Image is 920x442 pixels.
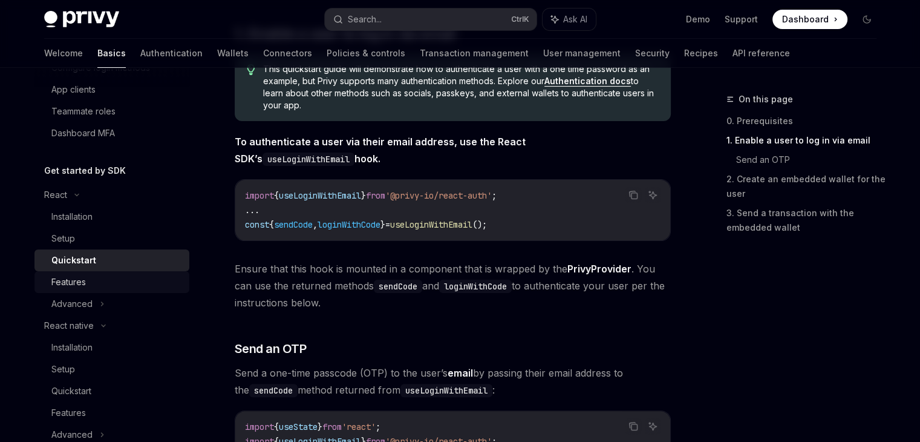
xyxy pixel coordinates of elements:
a: Security [635,39,670,68]
span: Ask AI [563,13,587,25]
a: Policies & controls [327,39,405,68]
span: This quickstart guide will demonstrate how to authenticate a user with a one time password as an ... [263,63,658,111]
div: Setup [51,231,75,246]
a: Welcome [44,39,83,68]
span: } [380,219,385,230]
span: ; [492,190,497,201]
div: React native [44,318,94,333]
span: useState [279,421,318,432]
span: import [245,421,274,432]
span: Send an OTP [235,340,307,357]
a: Quickstart [34,249,189,271]
a: Basics [97,39,126,68]
a: User management [543,39,621,68]
a: Send an OTP [736,150,886,170]
button: Ask AI [645,418,661,434]
span: , [313,219,318,230]
code: useLoginWithEmail [263,153,354,166]
div: Installation [51,209,93,224]
div: Advanced [51,297,93,311]
span: import [245,190,274,201]
span: const [245,219,269,230]
button: Search...CtrlK [325,8,537,30]
div: Teammate roles [51,104,116,119]
div: Setup [51,362,75,377]
div: Quickstart [51,253,96,268]
button: Ask AI [645,187,661,203]
a: Transaction management [420,39,529,68]
span: } [361,190,366,201]
div: Quickstart [51,384,91,398]
div: Features [51,275,86,289]
span: sendCode [274,219,313,230]
span: 'react' [342,421,376,432]
code: loginWithCode [439,280,512,293]
a: Wallets [217,39,249,68]
span: useLoginWithEmail [279,190,361,201]
a: 3. Send a transaction with the embedded wallet [726,203,886,237]
code: useLoginWithEmail [400,384,492,397]
span: useLoginWithEmail [390,219,472,230]
h5: Get started by SDK [44,163,126,178]
img: dark logo [44,11,119,28]
code: sendCode [249,384,298,397]
a: Recipes [684,39,718,68]
svg: Tip [247,64,255,75]
a: Setup [34,358,189,380]
span: from [366,190,385,201]
a: Installation [34,337,189,358]
span: { [269,219,274,230]
span: { [274,421,279,432]
strong: email [448,367,473,379]
button: Toggle dark mode [857,10,876,29]
strong: To authenticate a user via their email address, use the React SDK’s hook. [235,136,526,165]
div: Installation [51,340,93,355]
span: { [274,190,279,201]
div: Search... [348,12,382,27]
a: 1. Enable a user to log in via email [726,131,886,150]
a: Features [34,271,189,293]
a: Features [34,402,189,424]
a: Quickstart [34,380,189,402]
span: from [322,421,342,432]
div: App clients [51,82,96,97]
div: React [44,188,67,202]
a: 2. Create an embedded wallet for the user [726,170,886,203]
span: loginWithCode [318,219,380,230]
span: ... [245,205,259,216]
a: Authentication [140,39,203,68]
span: } [318,421,322,432]
span: (); [472,219,487,230]
span: '@privy-io/react-auth' [385,190,492,201]
span: ; [376,421,380,432]
a: Support [725,13,758,25]
a: Dashboard MFA [34,122,189,144]
a: Connectors [263,39,312,68]
a: Installation [34,206,189,228]
div: Features [51,406,86,420]
button: Ask AI [543,8,596,30]
a: App clients [34,79,189,101]
a: Setup [34,228,189,249]
button: Copy the contents from the code block [625,418,641,434]
a: Dashboard [772,10,847,29]
span: = [385,219,390,230]
a: Demo [686,13,710,25]
a: API reference [732,39,790,68]
a: Teammate roles [34,101,189,122]
a: PrivyProvider [567,263,631,275]
span: Ensure that this hook is mounted in a component that is wrapped by the . You can use the returned... [235,260,671,311]
code: sendCode [374,280,422,293]
a: 0. Prerequisites [726,111,886,131]
span: On this page [739,92,793,107]
div: Advanced [51,427,93,442]
span: Dashboard [782,13,829,25]
a: Authentication docs [544,76,631,87]
button: Copy the contents from the code block [625,187,641,203]
div: Dashboard MFA [51,126,115,140]
span: Ctrl K [511,15,529,24]
span: Send a one-time passcode (OTP) to the user’s by passing their email address to the method returne... [235,364,671,398]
